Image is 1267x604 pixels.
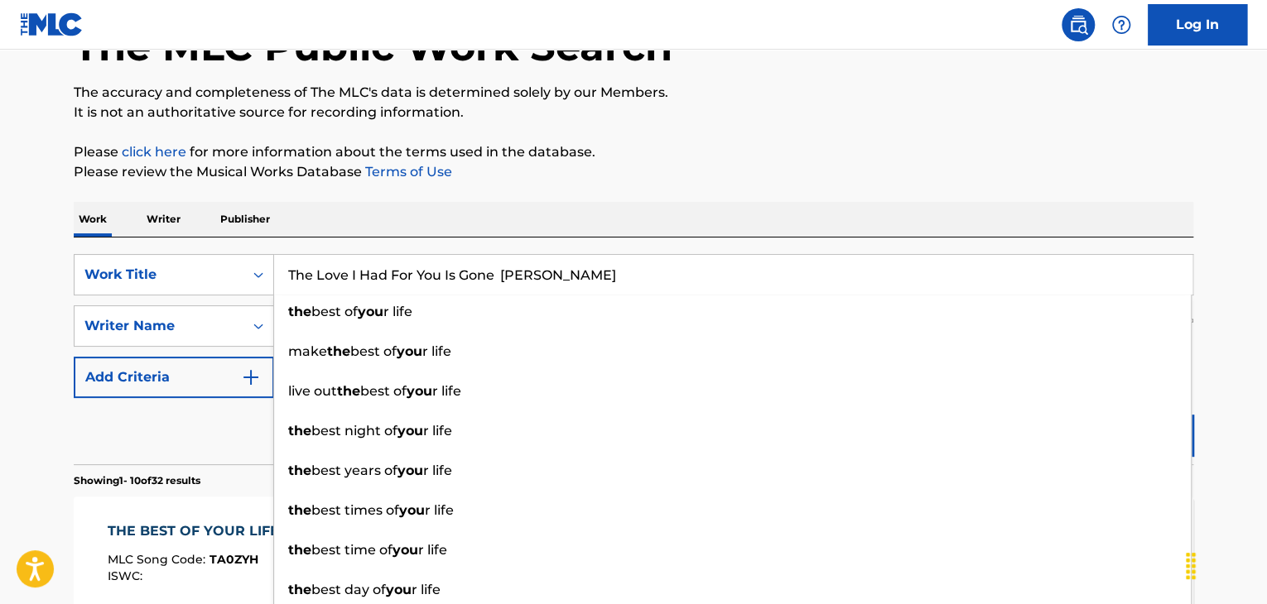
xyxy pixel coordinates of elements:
span: make [288,343,327,359]
strong: you [407,383,432,399]
button: Add Criteria [74,357,274,398]
img: 9d2ae6d4665cec9f34b9.svg [241,367,261,387]
strong: the [288,582,311,597]
span: best of [311,304,358,319]
strong: the [327,343,350,359]
span: r life [412,582,441,597]
span: best time of [311,542,393,558]
div: Help [1105,8,1138,41]
span: r life [423,423,452,439]
strong: the [288,423,311,439]
span: r life [418,542,447,558]
p: Writer [142,202,185,237]
p: Work [74,202,112,237]
p: The accuracy and completeness of The MLC's data is determined solely by our Members. [74,83,1193,103]
span: r life [383,304,412,319]
div: Writer Name [84,316,234,336]
span: r life [423,463,452,478]
span: r life [422,343,451,359]
p: It is not an authoritative source for recording information. [74,103,1193,122]
span: ISWC : [108,568,147,583]
span: best day of [311,582,386,597]
p: Publisher [215,202,275,237]
span: live out [288,383,337,399]
img: MLC Logo [20,12,84,36]
strong: the [288,304,311,319]
span: MLC Song Code : [108,552,210,567]
iframe: Chat Widget [1184,525,1267,604]
span: best years of [311,463,397,478]
a: Terms of Use [362,164,452,180]
p: Please for more information about the terms used in the database. [74,142,1193,162]
div: THE BEST OF YOUR LIFE [108,521,287,541]
strong: you [397,423,423,439]
strong: the [288,542,311,558]
strong: the [288,463,311,478]
a: Log In [1148,4,1247,46]
span: TA0ZYH [210,552,258,567]
form: Search Form [74,254,1193,464]
span: best of [350,343,397,359]
img: search [1068,15,1088,35]
strong: you [358,304,383,319]
strong: you [393,542,418,558]
div: Work Title [84,265,234,285]
img: help [1111,15,1131,35]
strong: the [288,502,311,518]
a: Public Search [1062,8,1095,41]
strong: you [397,343,422,359]
strong: you [386,582,412,597]
strong: you [399,502,425,518]
a: click here [122,144,186,160]
span: best night of [311,423,397,439]
p: Showing 1 - 10 of 32 results [74,473,200,488]
span: best times of [311,502,399,518]
div: Drag [1178,541,1204,591]
strong: you [397,463,423,478]
strong: the [337,383,360,399]
p: Please review the Musical Works Database [74,162,1193,182]
span: best of [360,383,407,399]
span: r life [425,502,454,518]
span: r life [432,383,461,399]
